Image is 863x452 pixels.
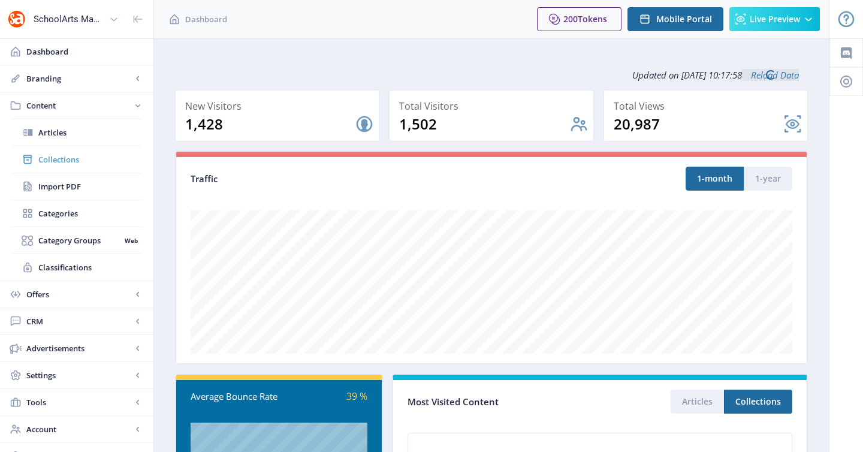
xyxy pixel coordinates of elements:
[408,393,600,411] div: Most Visited Content
[346,390,367,403] span: 39 %
[26,342,132,354] span: Advertisements
[191,390,279,403] div: Average Bounce Rate
[537,7,621,31] button: 200Tokens
[399,114,569,134] div: 1,502
[26,315,132,327] span: CRM
[750,14,800,24] span: Live Preview
[185,13,227,25] span: Dashboard
[38,234,120,246] span: Category Groups
[656,14,712,24] span: Mobile Portal
[191,172,491,186] div: Traffic
[26,396,132,408] span: Tools
[175,60,808,90] div: Updated on [DATE] 10:17:58
[627,7,723,31] button: Mobile Portal
[671,390,724,414] button: Articles
[185,98,374,114] div: New Visitors
[12,200,141,227] a: Categories
[26,73,132,85] span: Branding
[12,119,141,146] a: Articles
[399,98,588,114] div: Total Visitors
[12,227,141,254] a: Category GroupsWeb
[729,7,820,31] button: Live Preview
[26,369,132,381] span: Settings
[7,10,26,29] img: properties.app_icon.png
[12,254,141,281] a: Classifications
[744,167,792,191] button: 1-year
[578,13,607,25] span: Tokens
[614,114,783,134] div: 20,987
[12,146,141,173] a: Collections
[742,69,799,81] a: Reload Data
[724,390,792,414] button: Collections
[26,46,144,58] span: Dashboard
[26,423,132,435] span: Account
[34,6,104,32] div: SchoolArts Magazine
[26,100,132,112] span: Content
[38,180,141,192] span: Import PDF
[686,167,744,191] button: 1-month
[120,234,141,246] nb-badge: Web
[26,288,132,300] span: Offers
[12,173,141,200] a: Import PDF
[185,114,355,134] div: 1,428
[38,207,141,219] span: Categories
[38,153,141,165] span: Collections
[614,98,802,114] div: Total Views
[38,261,141,273] span: Classifications
[38,126,141,138] span: Articles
